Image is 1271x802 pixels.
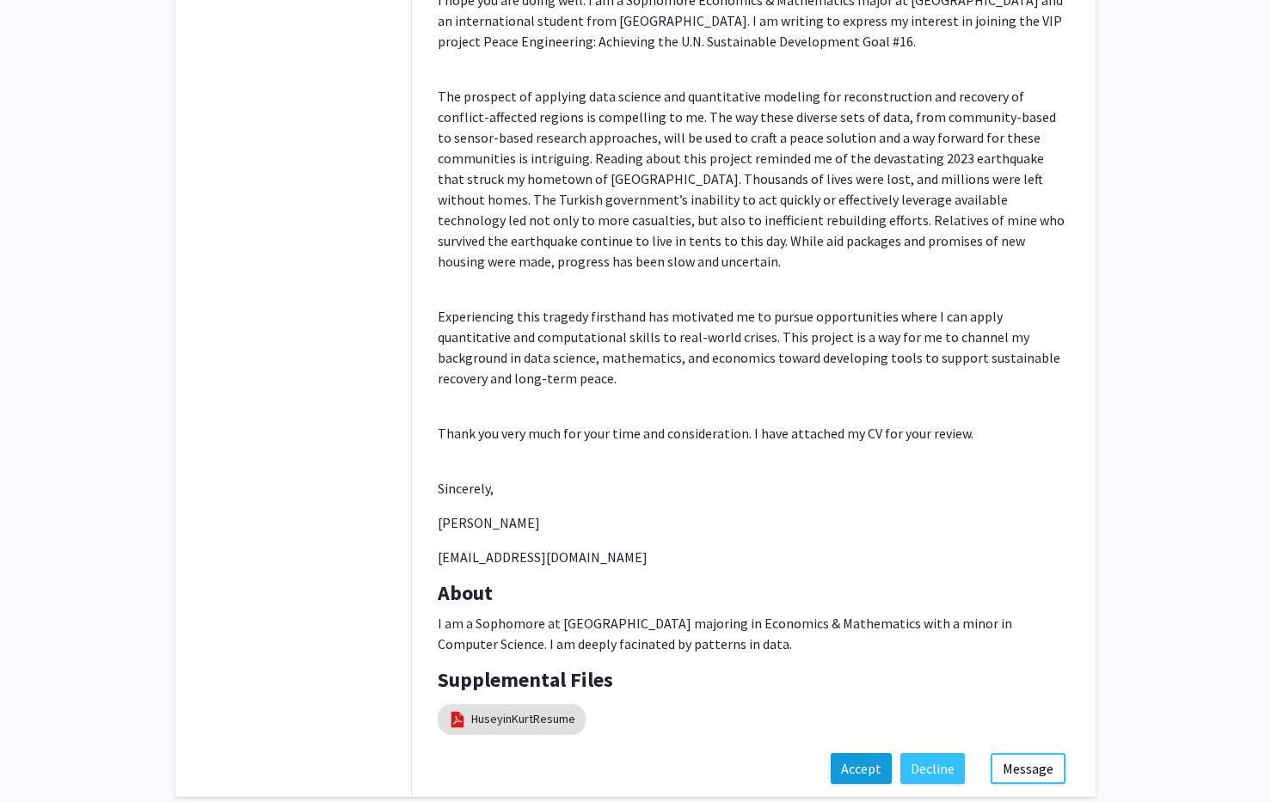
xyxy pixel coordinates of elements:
button: Message [991,753,1065,784]
p: [EMAIL_ADDRESS][DOMAIN_NAME] [438,547,1070,567]
a: HuseyinKurtResume [471,710,575,728]
p: Experiencing this tragedy firsthand has motivated me to pursue opportunities where I can apply qu... [438,306,1070,389]
h4: Supplemental Files [438,668,1070,693]
p: Sincerely, [438,478,1070,499]
p: The prospect of applying data science and quantitative modeling for reconstruction and recovery o... [438,86,1070,272]
p: [PERSON_NAME] [438,512,1070,533]
p: I am a Sophomore at [GEOGRAPHIC_DATA] majoring in Economics & Mathematics with a minor in Compute... [438,613,1070,654]
button: Decline [900,753,965,784]
button: Accept [831,753,892,784]
iframe: Chat [13,725,73,789]
b: About [438,579,493,606]
p: Thank you very much for your time and consideration. I have attached my CV for your review. [438,423,1070,444]
img: pdf_icon.png [448,710,467,729]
